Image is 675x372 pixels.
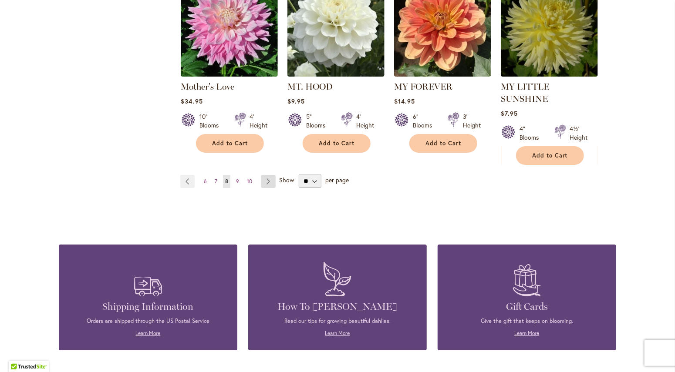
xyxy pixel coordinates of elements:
[261,317,414,325] p: Read our tips for growing beautiful dahlias.
[319,140,354,147] span: Add to Cart
[394,70,491,78] a: MY FOREVER
[325,330,350,336] a: Learn More
[515,330,540,336] a: Learn More
[250,112,267,130] div: 4' Height
[136,330,161,336] a: Learn More
[234,175,241,188] a: 9
[287,97,305,105] span: $9.95
[181,70,278,78] a: Mother's Love
[325,176,349,184] span: per page
[287,81,333,92] a: MT. HOOD
[451,301,603,313] h4: Gift Cards
[409,134,477,153] button: Add to Cart
[413,112,437,130] div: 6" Blooms
[425,140,461,147] span: Add to Cart
[181,81,234,92] a: Mother's Love
[356,112,374,130] div: 4' Height
[279,176,294,184] span: Show
[501,109,518,117] span: $7.95
[570,124,587,142] div: 4½' Height
[196,134,264,153] button: Add to Cart
[225,178,228,184] span: 8
[532,152,568,159] span: Add to Cart
[199,112,224,130] div: 10" Blooms
[7,341,31,365] iframe: Launch Accessibility Center
[306,112,331,130] div: 5" Blooms
[394,97,415,105] span: $14.95
[215,178,217,184] span: 7
[451,317,603,325] p: Give the gift that keeps on blooming.
[72,317,224,325] p: Orders are shipped through the US Postal Service
[204,178,207,184] span: 6
[501,70,598,78] a: MY LITTLE SUNSHINE
[72,301,224,313] h4: Shipping Information
[212,140,248,147] span: Add to Cart
[213,175,219,188] a: 7
[245,175,254,188] a: 10
[247,178,252,184] span: 10
[181,97,202,105] span: $34.95
[501,81,549,104] a: MY LITTLE SUNSHINE
[303,134,371,153] button: Add to Cart
[394,81,452,92] a: MY FOREVER
[202,175,209,188] a: 6
[287,70,385,78] a: MT. HOOD
[463,112,481,130] div: 3' Height
[520,124,544,142] div: 4" Blooms
[236,178,239,184] span: 9
[261,301,414,313] h4: How To [PERSON_NAME]
[516,146,584,165] button: Add to Cart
